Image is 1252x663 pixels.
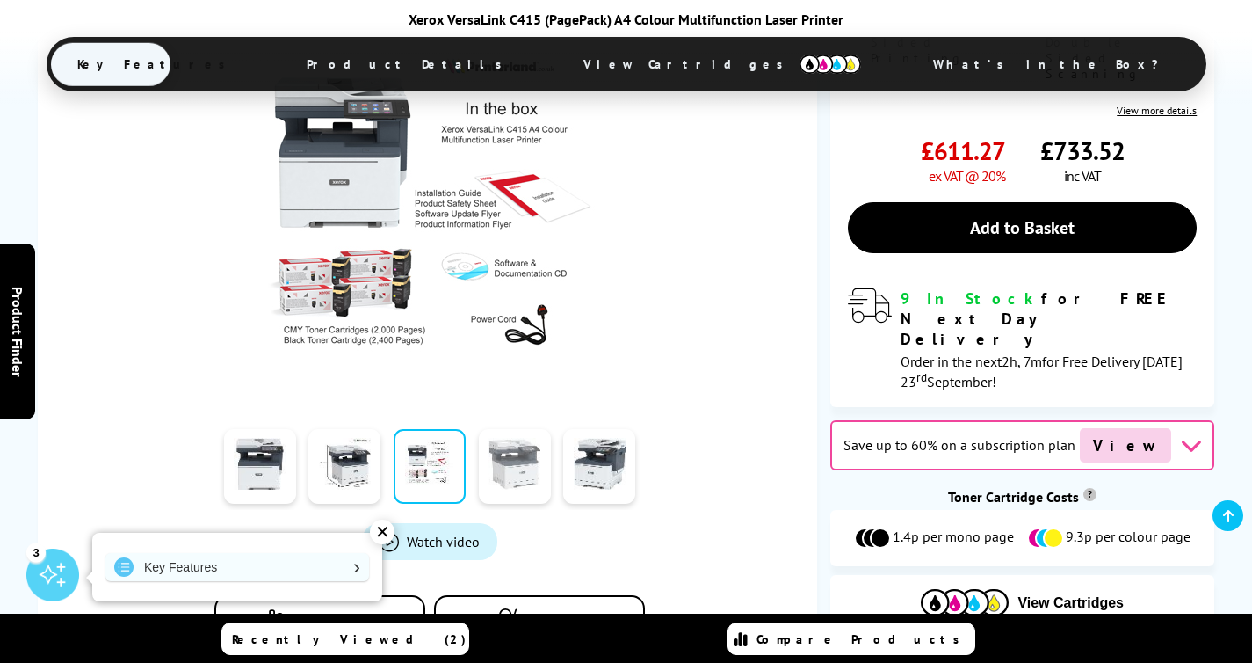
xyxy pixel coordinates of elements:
[280,43,538,85] span: Product Details
[929,167,1005,185] span: ex VAT @ 20%
[1080,428,1171,463] span: View
[893,528,1014,549] span: 1.4p per mono page
[1066,528,1190,549] span: 9.3p per colour page
[434,595,645,645] button: In the Box
[907,43,1202,85] span: What’s in the Box?
[848,288,1197,390] div: modal_delivery
[916,369,927,385] sup: rd
[257,42,602,387] img: Thumbnail
[843,588,1201,617] button: View Cartridges
[1083,488,1096,501] sup: Cost per page
[901,353,1183,390] span: Order in the next for Free Delivery [DATE] 23 September!
[901,288,1197,349] div: for FREE Next Day Delivery
[843,436,1075,454] span: Save up to 60% on a subscription plan
[11,11,1241,28] div: Xerox VersaLink C415 (PagePack) A4 Colour Multifunction Laser Printer
[221,623,469,655] a: Recently Viewed (2)
[370,520,394,544] div: ✕
[921,135,1005,167] span: £611.27
[407,533,480,550] span: Watch video
[921,589,1009,616] img: Cartridges
[1064,167,1101,185] span: inc VAT
[1040,135,1125,167] span: £733.52
[756,631,969,647] span: Compare Products
[1017,595,1124,611] span: View Cartridges
[848,202,1197,253] a: Add to Basket
[51,43,261,85] span: Key Features
[800,55,861,74] img: cmyk-icon.svg
[727,623,975,655] a: Compare Products
[362,523,497,560] a: Product_All_Videos
[26,543,46,562] div: 3
[1002,353,1042,370] span: 2h, 7m
[232,631,467,647] span: Recently Viewed (2)
[1117,104,1197,117] a: View more details
[901,288,1041,309] span: 9 In Stock
[557,41,887,87] span: View Cartridges
[105,553,369,581] a: Key Features
[9,287,26,377] span: Product Finder
[830,488,1214,506] div: Toner Cartridge Costs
